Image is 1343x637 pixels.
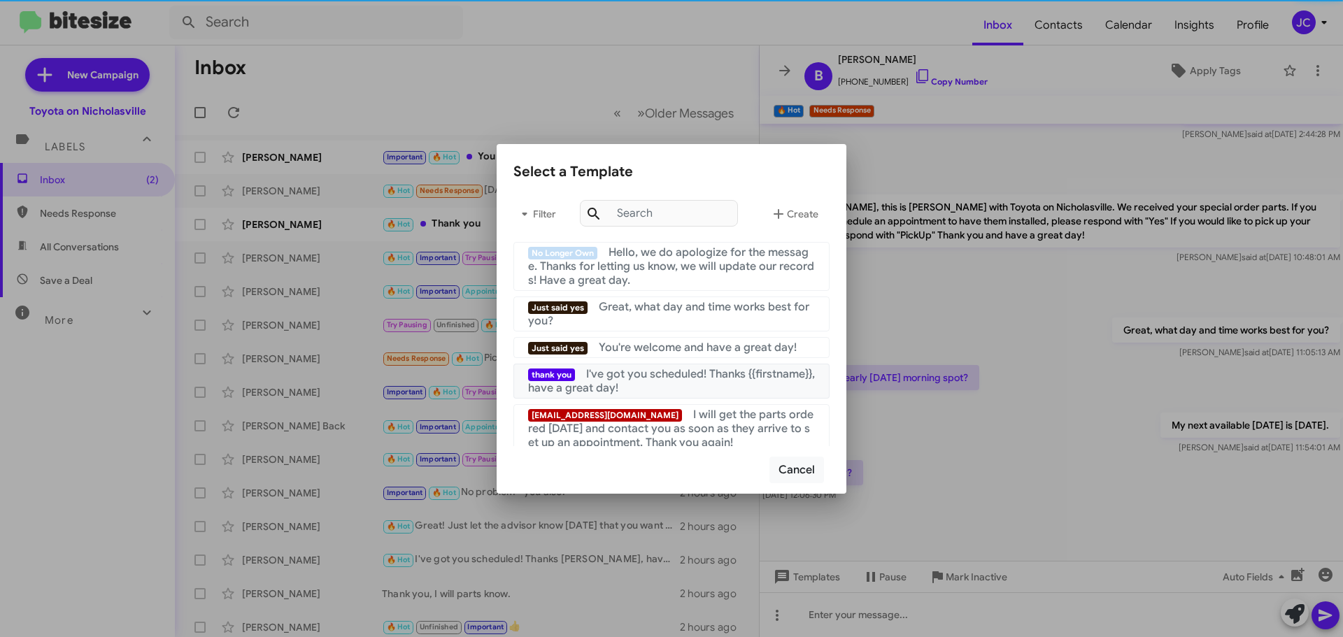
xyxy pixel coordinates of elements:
[770,201,818,227] span: Create
[528,301,588,314] span: Just said yes
[528,245,814,287] span: Hello, we do apologize for the message. Thanks for letting us know, we will update our records! H...
[528,408,813,450] span: I will get the parts ordered [DATE] and contact you as soon as they arrive to set up an appointme...
[759,197,830,231] button: Create
[528,409,682,422] span: [EMAIL_ADDRESS][DOMAIN_NAME]
[513,201,558,227] span: Filter
[528,342,588,355] span: Just said yes
[513,161,830,183] div: Select a Template
[528,368,575,381] span: thank you
[528,367,815,395] span: I've got you scheduled! Thanks {{firstname}}, have a great day!
[769,457,824,483] button: Cancel
[528,247,597,259] span: No Longer Own
[528,300,809,328] span: Great, what day and time works best for you?
[599,341,797,355] span: You're welcome and have a great day!
[513,197,558,231] button: Filter
[580,200,738,227] input: Search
